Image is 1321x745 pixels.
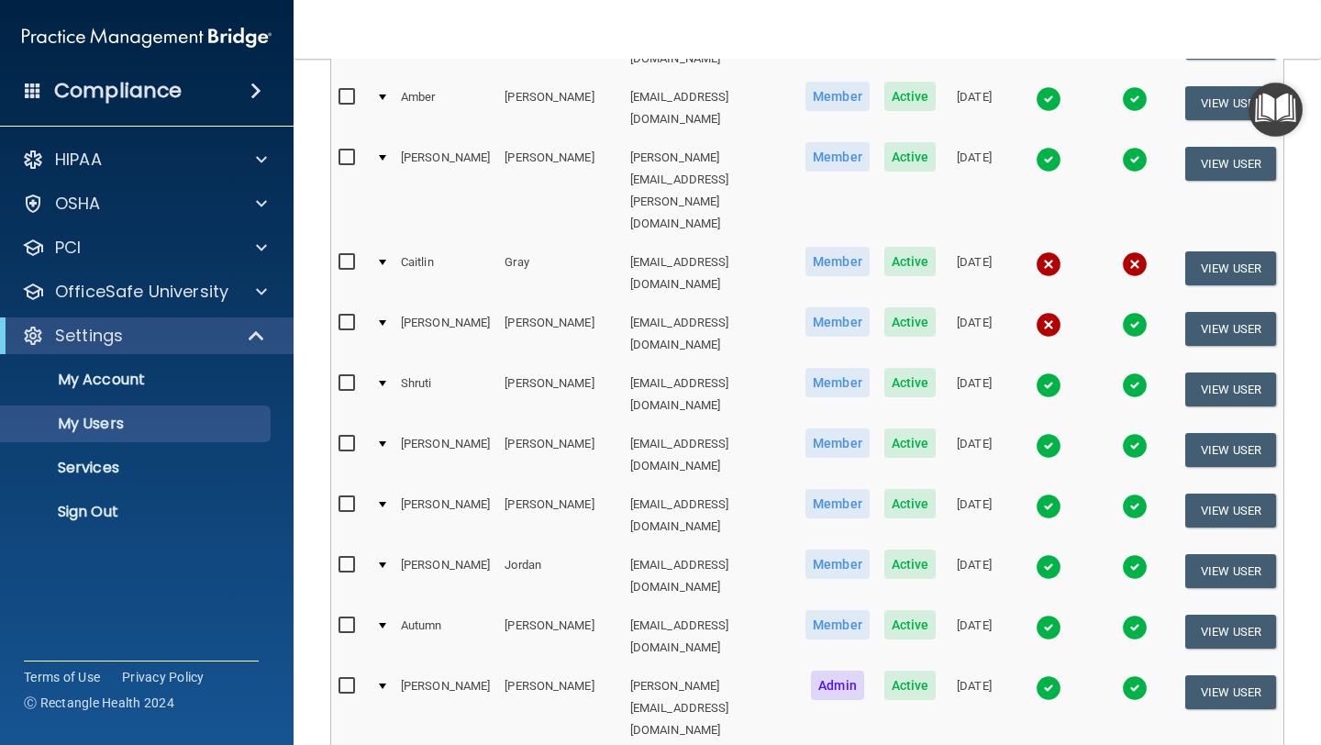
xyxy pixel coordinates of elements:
td: [DATE] [943,78,1005,139]
td: [EMAIL_ADDRESS][DOMAIN_NAME] [623,606,798,667]
td: [DATE] [943,139,1005,243]
td: [DATE] [943,606,1005,667]
img: tick.e7d51cea.svg [1036,675,1061,701]
span: Member [805,489,870,518]
td: [EMAIL_ADDRESS][DOMAIN_NAME] [623,364,798,425]
td: [EMAIL_ADDRESS][DOMAIN_NAME] [623,304,798,364]
td: [PERSON_NAME] [497,78,623,139]
button: View User [1185,433,1276,467]
img: tick.e7d51cea.svg [1122,372,1148,398]
td: [PERSON_NAME] [497,304,623,364]
span: Active [884,671,937,700]
button: View User [1185,554,1276,588]
td: [EMAIL_ADDRESS][DOMAIN_NAME] [623,78,798,139]
button: View User [1185,615,1276,649]
p: HIPAA [55,149,102,171]
td: Gray [497,243,623,304]
p: OfficeSafe University [55,281,228,303]
button: View User [1185,675,1276,709]
img: PMB logo [22,19,272,56]
span: Active [884,428,937,458]
img: tick.e7d51cea.svg [1122,494,1148,519]
td: Caitlin [394,243,497,304]
a: OSHA [22,193,267,215]
a: Privacy Policy [122,668,205,686]
a: PCI [22,237,267,259]
button: View User [1185,147,1276,181]
td: Amber [394,78,497,139]
img: tick.e7d51cea.svg [1122,433,1148,459]
td: [DATE] [943,425,1005,485]
img: tick.e7d51cea.svg [1122,147,1148,172]
span: Ⓒ Rectangle Health 2024 [24,694,174,712]
span: Member [805,550,870,579]
img: tick.e7d51cea.svg [1036,554,1061,580]
td: [PERSON_NAME] [497,364,623,425]
button: Open Resource Center [1249,83,1303,137]
span: Active [884,489,937,518]
img: cross.ca9f0e7f.svg [1122,251,1148,277]
p: My Users [12,415,262,433]
td: [PERSON_NAME][EMAIL_ADDRESS][PERSON_NAME][DOMAIN_NAME] [623,139,798,243]
td: [PERSON_NAME] [394,425,497,485]
td: [PERSON_NAME] [394,304,497,364]
span: Active [884,307,937,337]
span: Active [884,247,937,276]
td: Jordan [497,546,623,606]
p: Settings [55,325,123,347]
td: [PERSON_NAME] [497,606,623,667]
img: tick.e7d51cea.svg [1122,86,1148,112]
td: [PERSON_NAME] [497,485,623,546]
a: OfficeSafe University [22,281,267,303]
img: cross.ca9f0e7f.svg [1036,251,1061,277]
td: [PERSON_NAME] [394,139,497,243]
span: Member [805,247,870,276]
span: Active [884,82,937,111]
button: View User [1185,372,1276,406]
td: [PERSON_NAME] [497,425,623,485]
img: tick.e7d51cea.svg [1036,494,1061,519]
button: View User [1185,251,1276,285]
a: HIPAA [22,149,267,171]
p: Services [12,459,262,477]
img: tick.e7d51cea.svg [1036,615,1061,640]
span: Member [805,307,870,337]
td: Autumn [394,606,497,667]
span: Member [805,610,870,639]
td: [EMAIL_ADDRESS][DOMAIN_NAME] [623,243,798,304]
p: OSHA [55,193,101,215]
span: Member [805,142,870,172]
p: Sign Out [12,503,262,521]
span: Active [884,142,937,172]
span: Active [884,368,937,397]
p: PCI [55,237,81,259]
td: [DATE] [943,485,1005,546]
td: [PERSON_NAME] [497,139,623,243]
img: tick.e7d51cea.svg [1036,147,1061,172]
h4: Compliance [54,78,182,104]
a: Settings [22,325,266,347]
img: tick.e7d51cea.svg [1122,675,1148,701]
td: [DATE] [943,364,1005,425]
button: View User [1185,312,1276,346]
img: tick.e7d51cea.svg [1036,433,1061,459]
td: [PERSON_NAME] [394,485,497,546]
td: [DATE] [943,304,1005,364]
img: tick.e7d51cea.svg [1122,312,1148,338]
img: tick.e7d51cea.svg [1122,554,1148,580]
img: cross.ca9f0e7f.svg [1036,312,1061,338]
td: Shruti [394,364,497,425]
img: tick.e7d51cea.svg [1036,86,1061,112]
span: Active [884,550,937,579]
span: Admin [811,671,864,700]
span: Active [884,610,937,639]
a: Terms of Use [24,668,100,686]
td: [DATE] [943,546,1005,606]
td: [EMAIL_ADDRESS][DOMAIN_NAME] [623,485,798,546]
span: Member [805,82,870,111]
td: [DATE] [943,243,1005,304]
p: My Account [12,371,262,389]
td: [EMAIL_ADDRESS][DOMAIN_NAME] [623,425,798,485]
button: View User [1185,86,1276,120]
img: tick.e7d51cea.svg [1036,372,1061,398]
